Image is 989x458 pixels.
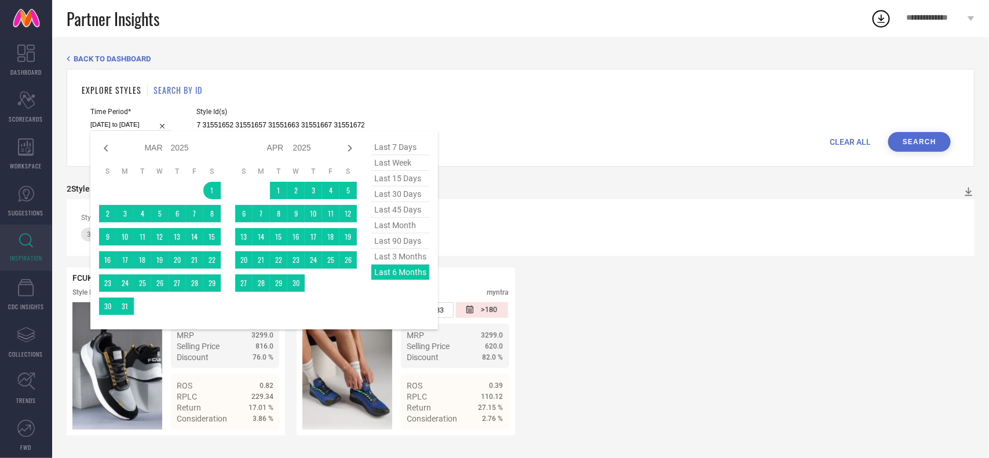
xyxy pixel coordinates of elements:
td: Wed Apr 02 2025 [287,182,305,199]
td: Fri Mar 21 2025 [186,251,203,269]
td: Tue Apr 22 2025 [270,251,287,269]
th: Friday [322,167,340,176]
span: 0.39 [490,382,503,390]
a: Details [236,435,273,444]
td: Mon Mar 03 2025 [116,205,134,222]
span: Return [407,403,431,412]
img: Style preview image [302,302,392,430]
span: Selling Price [177,342,220,351]
span: 3299.0 [481,331,503,339]
td: Thu Apr 03 2025 [305,182,322,199]
td: Wed Mar 05 2025 [151,205,169,222]
td: Thu Mar 20 2025 [169,251,186,269]
td: Wed Mar 12 2025 [151,228,169,246]
span: Time Period* [90,108,170,116]
span: 30447521 [87,230,119,239]
span: FCUK [72,273,93,283]
td: Mon Mar 17 2025 [116,251,134,269]
h1: SEARCH BY ID [154,84,202,96]
td: Thu Mar 06 2025 [169,205,186,222]
th: Thursday [305,167,322,176]
span: 27.15 % [479,404,503,412]
td: Fri Apr 11 2025 [322,205,340,222]
td: Mon Apr 21 2025 [253,251,270,269]
button: Search [888,132,951,152]
td: Sun Apr 20 2025 [235,251,253,269]
div: 2 Styles [67,184,94,193]
span: WORKSPACE [10,162,42,170]
span: BACK TO DASHBOARD [74,54,151,63]
td: Thu Mar 27 2025 [169,274,186,292]
span: last 7 days [371,140,429,155]
span: 82.0 % [483,353,503,361]
span: TRENDS [16,396,36,405]
span: last 3 months [371,249,429,265]
td: Thu Apr 10 2025 [305,205,322,222]
td: Mon Mar 10 2025 [116,228,134,246]
span: last 90 days [371,233,429,249]
td: Tue Mar 11 2025 [134,228,151,246]
td: Sat Apr 26 2025 [340,251,357,269]
span: 2.76 % [483,415,503,423]
span: RPLC [177,392,197,401]
th: Wednesday [151,167,169,176]
td: Mon Mar 24 2025 [116,274,134,292]
span: CDC INSIGHTS [8,302,44,311]
span: Selling Price [407,342,450,351]
span: last month [371,218,429,233]
th: Monday [116,167,134,176]
span: INSPIRATION [10,254,42,262]
div: Click to view image [302,302,392,430]
td: Sun Mar 09 2025 [99,228,116,246]
span: 110.12 [481,393,503,401]
th: Thursday [169,167,186,176]
td: Tue Apr 15 2025 [270,228,287,246]
td: Mon Mar 31 2025 [116,298,134,315]
div: Previous month [99,141,113,155]
td: Fri Mar 07 2025 [186,205,203,222]
div: Style ID: 30447521 [72,288,130,296]
td: Sun Mar 16 2025 [99,251,116,269]
td: Fri Apr 18 2025 [322,228,340,246]
td: Thu Apr 17 2025 [305,228,322,246]
td: Sat Mar 22 2025 [203,251,221,269]
div: Back TO Dashboard [67,54,975,63]
td: Sat Mar 29 2025 [203,274,221,292]
span: SUGGESTIONS [9,208,44,217]
td: Mon Apr 28 2025 [253,274,270,292]
td: Wed Apr 09 2025 [287,205,305,222]
td: Fri Mar 28 2025 [186,274,203,292]
span: Return [177,403,201,412]
span: Details [477,435,503,444]
span: Style Id(s) [196,108,364,116]
div: Open download list [871,8,892,29]
td: Tue Mar 25 2025 [134,274,151,292]
td: Mon Apr 14 2025 [253,228,270,246]
span: >180 [481,305,497,315]
span: CLEAR ALL [830,137,871,146]
td: Thu Apr 24 2025 [305,251,322,269]
span: 816.0 [256,342,273,350]
a: Details [466,435,503,444]
span: 229.34 [251,393,273,401]
span: last 15 days [371,171,429,186]
th: Tuesday [270,167,287,176]
th: Tuesday [134,167,151,176]
td: Tue Apr 08 2025 [270,205,287,222]
span: RPLC [407,392,427,401]
td: Sun Mar 02 2025 [99,205,116,222]
span: last 30 days [371,186,429,202]
th: Monday [253,167,270,176]
td: Sun Apr 13 2025 [235,228,253,246]
span: 3299.0 [251,331,273,339]
span: COLLECTIONS [9,350,43,358]
td: Sat Apr 05 2025 [340,182,357,199]
span: 3.86 % [253,415,273,423]
input: Enter comma separated style ids e.g. 12345, 67890 [196,119,364,132]
td: Sun Apr 27 2025 [235,274,253,292]
span: SCORECARDS [9,115,43,123]
div: myntra [487,288,509,296]
span: 620.0 [486,342,503,350]
span: FWD [21,443,32,452]
td: Thu Mar 13 2025 [169,228,186,246]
